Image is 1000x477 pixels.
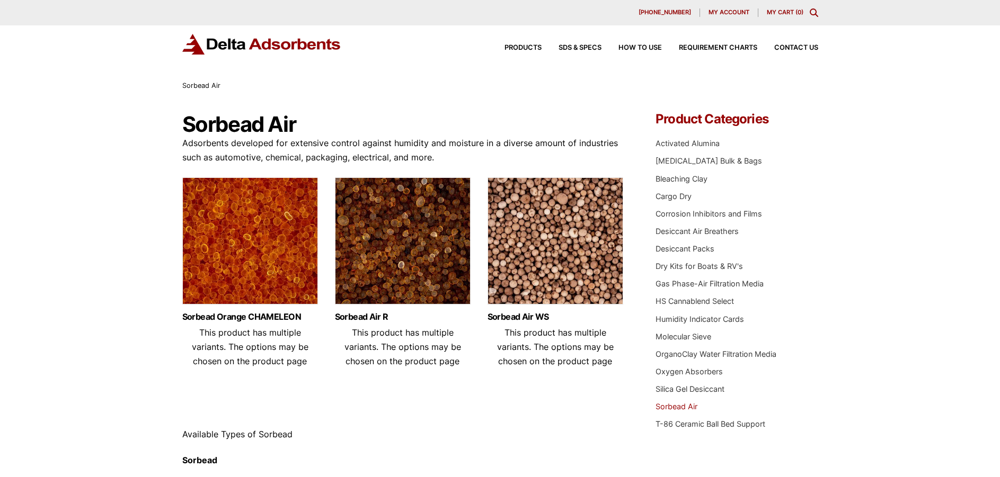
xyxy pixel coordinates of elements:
a: SDS & SPECS [542,44,601,51]
a: Humidity Indicator Cards [656,314,744,323]
a: Molecular Sieve [656,332,711,341]
a: My Cart (0) [767,8,803,16]
a: Contact Us [757,44,818,51]
span: This product has multiple variants. The options may be chosen on the product page [344,327,461,366]
a: Bleaching Clay [656,174,707,183]
p: Available Types of Sorbead [182,427,624,442]
a: HS Cannablend Select [656,296,734,305]
a: T-86 Ceramic Ball Bed Support [656,419,765,428]
a: Activated Alumina [656,139,720,148]
a: Desiccant Air Breathers [656,227,739,236]
h1: Sorbead Air [182,113,624,136]
span: Requirement Charts [679,44,757,51]
span: 0 [798,8,801,16]
a: Sorbead Air [656,402,697,411]
a: Sorbead Air R [335,312,471,321]
span: This product has multiple variants. The options may be chosen on the product page [192,327,308,366]
a: OrganoClay Water Filtration Media [656,349,776,358]
h4: Product Categories [656,113,818,125]
a: [PHONE_NUMBER] [630,8,700,17]
a: Cargo Dry [656,192,692,201]
span: This product has multiple variants. The options may be chosen on the product page [497,327,614,366]
a: Products [488,44,542,51]
a: Gas Phase-Air Filtration Media [656,279,764,288]
a: My account [700,8,758,17]
span: Sorbead Air [182,82,220,89]
span: How to Use [618,44,662,51]
span: Contact Us [774,44,818,51]
span: [PHONE_NUMBER] [639,10,691,15]
span: Products [505,44,542,51]
a: Oxygen Absorbers [656,367,723,376]
a: Sorbead Orange CHAMELEON [182,312,318,321]
a: Desiccant Packs [656,244,714,253]
a: [MEDICAL_DATA] Bulk & Bags [656,156,762,165]
a: How to Use [601,44,662,51]
a: Sorbead Air WS [488,312,623,321]
a: Requirement Charts [662,44,757,51]
p: Adsorbents developed for extensive control against humidity and moisture in a diverse amount of i... [182,136,624,165]
strong: Sorbead [182,455,217,465]
a: Silica Gel Desiccant [656,384,724,393]
span: SDS & SPECS [559,44,601,51]
img: Delta Adsorbents [182,34,341,55]
span: My account [709,10,749,15]
a: Corrosion Inhibitors and Films [656,209,762,218]
div: Toggle Modal Content [810,8,818,17]
a: Dry Kits for Boats & RV's [656,262,743,271]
